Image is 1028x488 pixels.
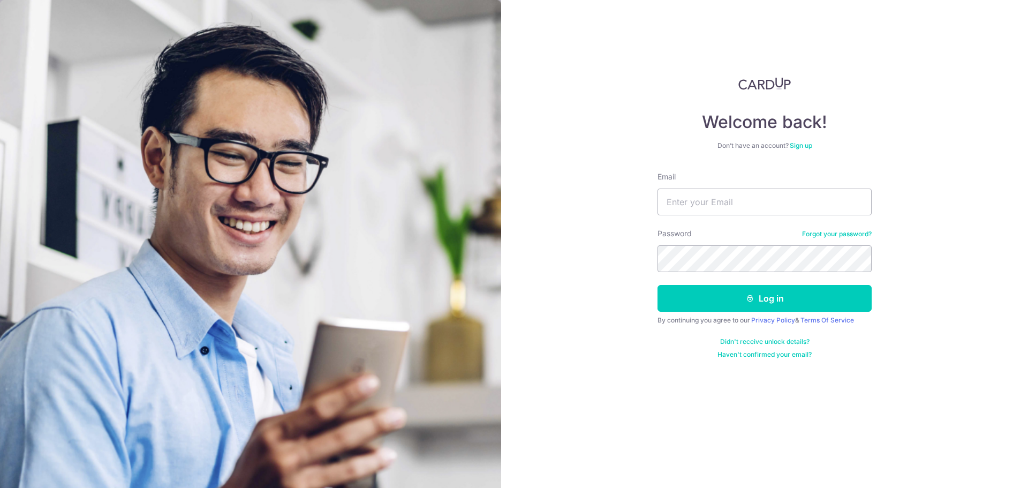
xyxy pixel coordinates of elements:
label: Email [657,171,676,182]
a: Sign up [790,141,812,149]
label: Password [657,228,692,239]
a: Forgot your password? [802,230,872,238]
a: Terms Of Service [800,316,854,324]
button: Log in [657,285,872,312]
input: Enter your Email [657,189,872,215]
div: Don’t have an account? [657,141,872,150]
img: CardUp Logo [738,77,791,90]
a: Didn't receive unlock details? [720,337,810,346]
div: By continuing you agree to our & [657,316,872,325]
a: Privacy Policy [751,316,795,324]
h4: Welcome back! [657,111,872,133]
a: Haven't confirmed your email? [717,350,812,359]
